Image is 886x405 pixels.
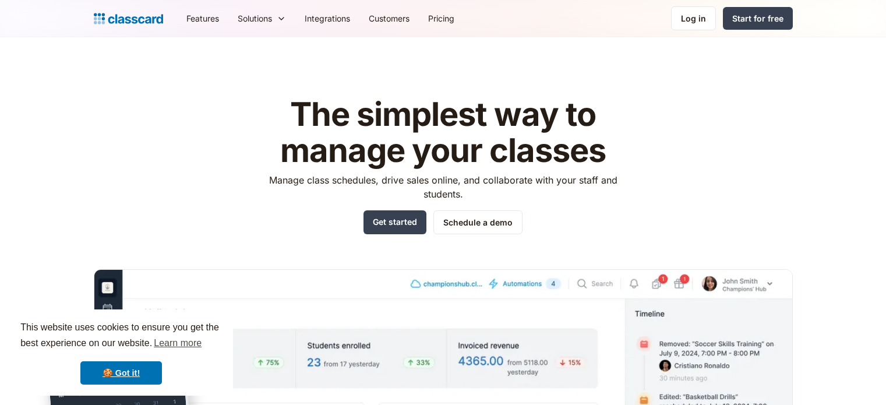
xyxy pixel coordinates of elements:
[671,6,716,30] a: Log in
[419,5,464,31] a: Pricing
[258,173,628,201] p: Manage class schedules, drive sales online, and collaborate with your staff and students.
[433,210,523,234] a: Schedule a demo
[359,5,419,31] a: Customers
[258,97,628,168] h1: The simplest way to manage your classes
[681,12,706,24] div: Log in
[94,10,163,27] a: home
[228,5,295,31] div: Solutions
[238,12,272,24] div: Solutions
[732,12,783,24] div: Start for free
[152,334,203,352] a: learn more about cookies
[80,361,162,385] a: dismiss cookie message
[20,321,222,352] span: This website uses cookies to ensure you get the best experience on our website.
[295,5,359,31] a: Integrations
[723,7,793,30] a: Start for free
[9,309,233,396] div: cookieconsent
[177,5,228,31] a: Features
[363,210,426,234] a: Get started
